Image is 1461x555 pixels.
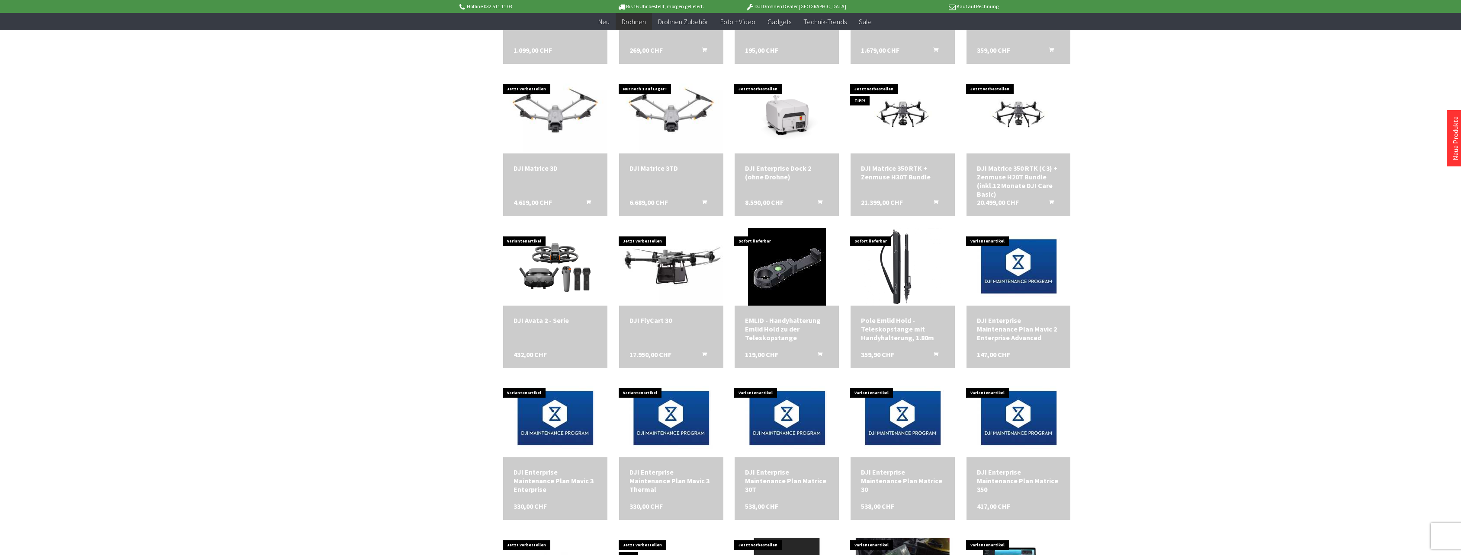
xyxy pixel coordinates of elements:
span: Technik-Trends [803,17,847,26]
span: 21.399,00 CHF [861,198,903,207]
a: Neue Produkte [1451,116,1460,160]
a: Drohnen Zubehör [652,13,714,31]
span: Neu [598,17,610,26]
div: Pole Emlid Hold - Teleskopstange mit Handyhalterung, 1.80m [861,316,944,342]
span: 6.689,00 CHF [629,198,668,207]
a: DJI Matrice 350 RTK (C3) + Zenmuse H20T Bundle (inkl.12 Monate DJI Care Basic) 20.499,00 CHF In d... [977,164,1060,198]
span: 330,00 CHF [514,502,547,510]
div: DJI Enterprise Maintenance Plan Matrice 350 [977,468,1060,494]
img: DJI Enterprise Maintenance Plan Matrice 350 [967,380,1070,457]
button: In den Warenkorb [691,46,712,57]
a: Neu [592,13,616,31]
a: Foto + Video [714,13,761,31]
button: In den Warenkorb [575,198,596,209]
a: Pole Emlid Hold - Teleskopstange mit Handyhalterung, 1.80m 359,90 CHF In den Warenkorb [861,316,944,342]
div: DJI Matrice 350 RTK (C3) + Zenmuse H20T Bundle (inkl.12 Monate DJI Care Basic) [977,164,1060,198]
img: DJI Matrice 3D [503,77,607,152]
span: 359,90 CHF [861,350,894,359]
p: Kauf auf Rechnung [864,1,999,12]
span: 359,00 CHF [977,46,1010,54]
a: DJI Enterprise Maintenance Plan Mavic 3 Thermal 330,00 CHF [629,468,713,494]
span: 147,00 CHF [977,350,1010,359]
span: 538,00 CHF [745,502,778,510]
div: DJI Matrice 350 RTK + Zenmuse H30T Bundle [861,164,944,181]
p: Hotline 032 511 11 03 [458,1,593,12]
div: DJI Avata 2 - Serie [514,316,597,325]
img: DJI FlyCart 30 [619,229,723,304]
span: Foto + Video [720,17,755,26]
span: 8.590,00 CHF [745,198,783,207]
div: DJI Enterprise Maintenance Plan Matrice 30 [861,468,944,494]
button: In den Warenkorb [923,198,944,209]
a: DJI Enterprise Dock 2 (ohne Drohne) 8.590,00 CHF In den Warenkorb [745,164,828,181]
span: 119,00 CHF [745,350,778,359]
button: In den Warenkorb [807,198,828,209]
span: 432,00 CHF [514,350,547,359]
button: In den Warenkorb [1038,46,1059,57]
img: DJI Enterprise Maintenance Plan Matrice 30 [851,380,954,457]
button: In den Warenkorb [1038,198,1059,209]
img: DJI Enterprise Maintenance Plan Mavic 3 Thermal [619,380,723,457]
div: DJI Enterprise Maintenance Plan Mavic 2 Enterprise Advanced [977,316,1060,342]
div: DJI Enterprise Dock 2 (ohne Drohne) [745,164,828,181]
div: EMLID - Handyhalterung Emlid Hold zu der Teleskopstange [745,316,828,342]
a: DJI Enterprise Maintenance Plan Mavic 3 Enterprise 330,00 CHF [514,468,597,494]
button: In den Warenkorb [807,350,828,361]
div: DJI Enterprise Maintenance Plan Mavic 3 Enterprise [514,468,597,494]
a: DJI Matrice 3D 4.619,00 CHF In den Warenkorb [514,164,597,172]
span: Sale [859,17,872,26]
img: DJI Enterprise Maintenance Plan Mavic 2 Enterprise Advanced [967,228,1070,306]
div: DJI Matrice 3TD [629,164,713,172]
button: In den Warenkorb [923,46,944,57]
span: Gadgets [767,17,791,26]
span: 538,00 CHF [861,502,894,510]
span: 17.950,00 CHF [629,350,671,359]
span: 417,00 CHF [977,502,1010,510]
button: In den Warenkorb [923,350,944,361]
span: 330,00 CHF [629,502,663,510]
p: Bis 16 Uhr bestellt, morgen geliefert. [593,1,728,12]
div: DJI Enterprise Maintenance Plan Matrice 30T [745,468,828,494]
a: DJI Enterprise Maintenance Plan Matrice 30 538,00 CHF [861,468,944,494]
span: 269,00 CHF [629,46,663,54]
a: Drohnen [616,13,652,31]
span: 4.619,00 CHF [514,198,552,207]
img: DJI Matrice 3TD [619,77,723,152]
a: DJI Enterprise Maintenance Plan Mavic 2 Enterprise Advanced 147,00 CHF [977,316,1060,342]
a: DJI Enterprise Maintenance Plan Matrice 350 417,00 CHF [977,468,1060,494]
a: Gadgets [761,13,797,31]
span: Drohnen [622,17,646,26]
a: DJI Matrice 350 RTK + Zenmuse H30T Bundle 21.399,00 CHF In den Warenkorb [861,164,944,181]
p: DJI Drohnen Dealer [GEOGRAPHIC_DATA] [728,1,863,12]
a: DJI FlyCart 30 17.950,00 CHF In den Warenkorb [629,316,713,325]
div: DJI Enterprise Maintenance Plan Mavic 3 Thermal [629,468,713,494]
div: DJI FlyCart 30 [629,316,713,325]
img: EMLID - Handyhalterung Emlid Hold zu der Teleskopstange [748,228,826,306]
span: 20.499,00 CHF [977,198,1019,207]
div: DJI Matrice 3D [514,164,597,172]
a: EMLID - Handyhalterung Emlid Hold zu der Teleskopstange 119,00 CHF In den Warenkorb [745,316,828,342]
img: DJI Avata 2 - Serie [516,228,594,306]
img: DJI Enterprise Maintenance Plan Matrice 30T [735,380,839,457]
a: Technik-Trends [797,13,853,31]
span: 195,00 CHF [745,46,778,54]
span: 1.099,00 CHF [514,46,552,54]
a: Sale [853,13,878,31]
a: DJI Enterprise Maintenance Plan Matrice 30T 538,00 CHF [745,468,828,494]
button: In den Warenkorb [691,350,712,361]
img: Pole Emlid Hold - Teleskopstange mit Handyhalterung, 1.80m [864,228,941,306]
span: 1.679,00 CHF [861,46,899,54]
img: DJI Enterprise Maintenance Plan Mavic 3 Enterprise [503,380,607,457]
span: Drohnen Zubehör [658,17,708,26]
img: DJI Enterprise Dock 2 (ohne Drohne) [735,85,839,144]
img: DJI Matrice 350 RTK (C3) + Zenmuse H20T Bundle (inkl.12 Monate DJI Care Basic) [967,82,1071,147]
a: DJI Matrice 3TD 6.689,00 CHF In den Warenkorb [629,164,713,172]
button: In den Warenkorb [691,198,712,209]
a: DJI Avata 2 - Serie 432,00 CHF [514,316,597,325]
img: DJI Matrice 350 RTK + Zenmuse H30T Bundle [851,82,955,147]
